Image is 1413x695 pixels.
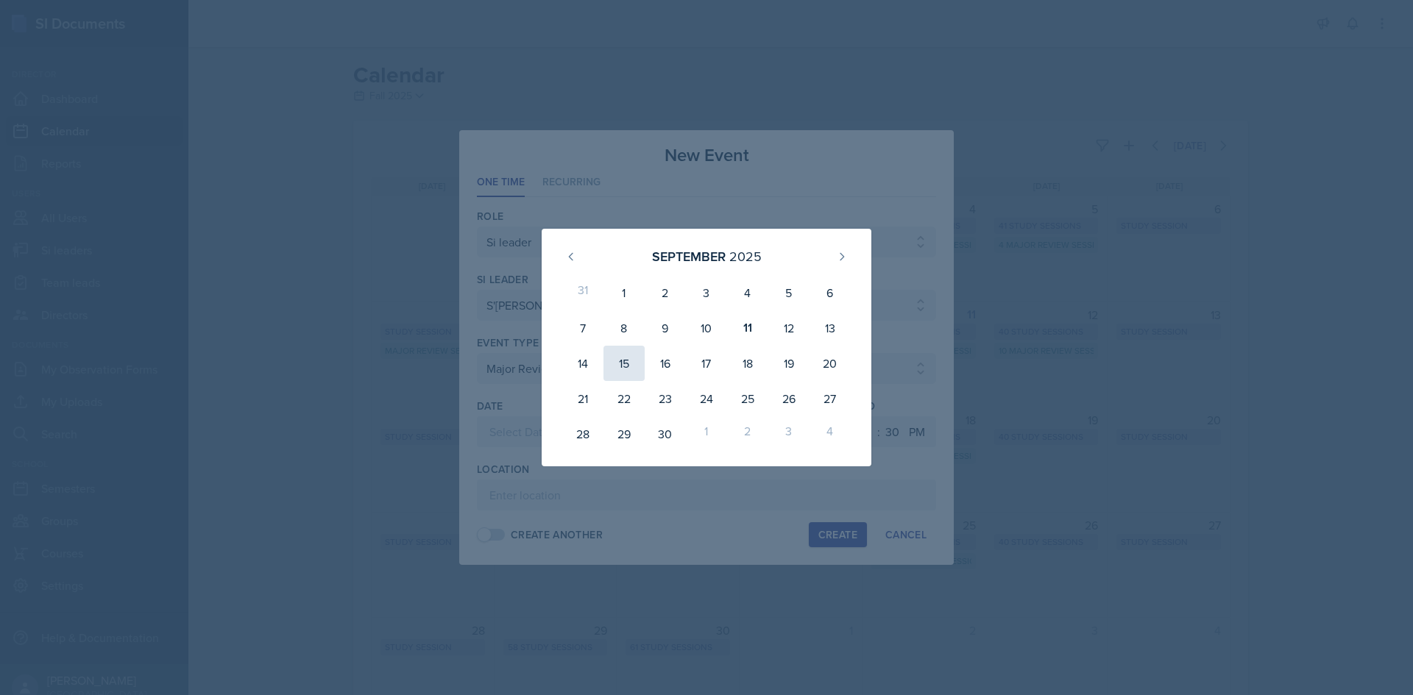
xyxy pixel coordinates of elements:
[727,381,768,416] div: 25
[727,310,768,346] div: 11
[645,381,686,416] div: 23
[562,310,603,346] div: 7
[727,346,768,381] div: 18
[645,346,686,381] div: 16
[810,275,851,310] div: 6
[768,346,810,381] div: 19
[810,416,851,452] div: 4
[768,310,810,346] div: 12
[686,346,727,381] div: 17
[603,275,645,310] div: 1
[562,346,603,381] div: 14
[727,275,768,310] div: 4
[810,381,851,416] div: 27
[603,310,645,346] div: 8
[686,381,727,416] div: 24
[652,246,726,266] div: September
[686,416,727,452] div: 1
[686,310,727,346] div: 10
[562,416,603,452] div: 28
[645,416,686,452] div: 30
[645,310,686,346] div: 9
[810,310,851,346] div: 13
[686,275,727,310] div: 3
[768,416,810,452] div: 3
[562,275,603,310] div: 31
[727,416,768,452] div: 2
[603,346,645,381] div: 15
[729,246,762,266] div: 2025
[768,381,810,416] div: 26
[768,275,810,310] div: 5
[603,416,645,452] div: 29
[562,381,603,416] div: 21
[603,381,645,416] div: 22
[645,275,686,310] div: 2
[810,346,851,381] div: 20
